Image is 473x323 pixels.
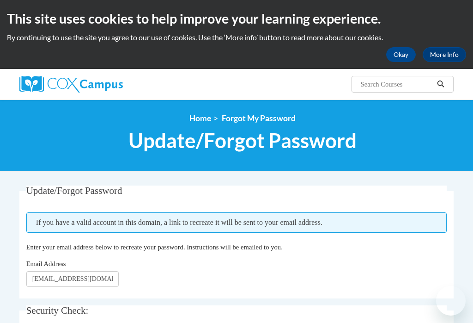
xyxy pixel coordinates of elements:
[386,47,416,62] button: Okay
[222,113,296,123] span: Forgot My Password
[19,76,123,93] img: Cox Campus
[436,286,466,316] iframe: Button to launch messaging window
[19,76,155,93] a: Cox Campus
[26,212,447,233] span: If you have a valid account in this domain, a link to recreate it will be sent to your email addr...
[26,243,283,251] span: Enter your email address below to recreate your password. Instructions will be emailed to you.
[26,185,122,196] span: Update/Forgot Password
[26,271,119,287] input: Email
[26,260,66,267] span: Email Address
[128,128,357,153] span: Update/Forgot Password
[7,9,466,28] h2: This site uses cookies to help improve your learning experience.
[7,32,466,43] p: By continuing to use the site you agree to our use of cookies. Use the ‘More info’ button to read...
[189,113,211,123] a: Home
[26,305,89,316] span: Security Check:
[423,47,466,62] a: More Info
[434,79,448,90] button: Search
[360,79,434,90] input: Search Courses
